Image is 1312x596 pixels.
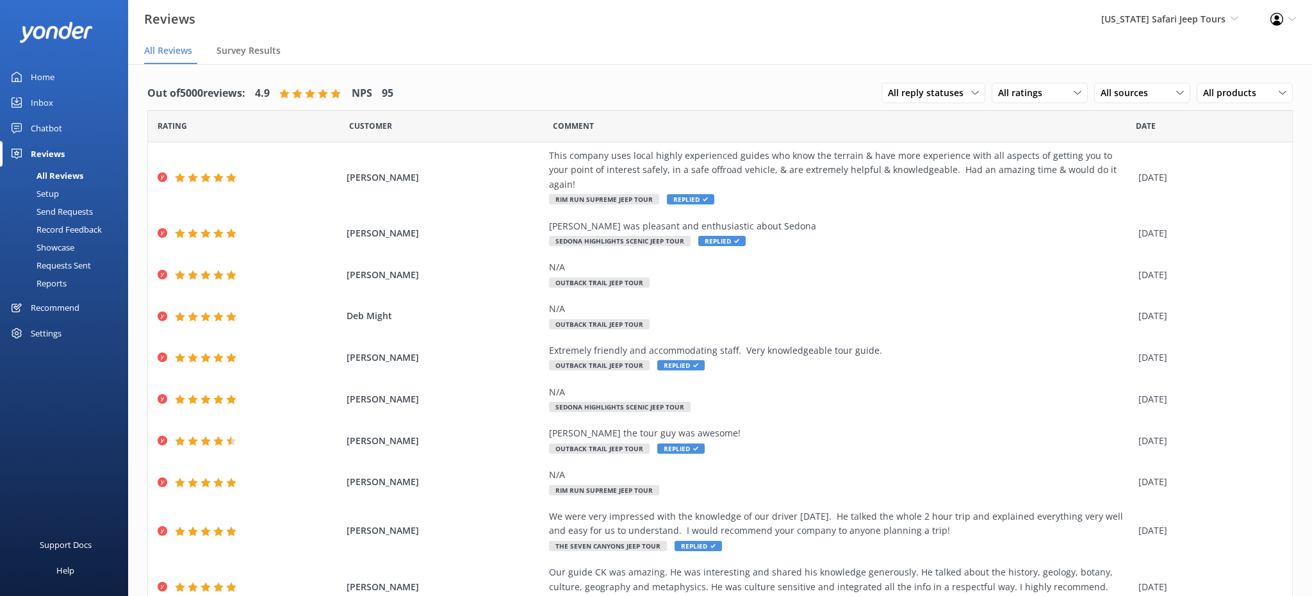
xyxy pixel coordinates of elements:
[8,274,67,292] div: Reports
[549,219,1132,233] div: [PERSON_NAME] was pleasant and enthusiastic about Sedona
[1138,580,1276,594] div: [DATE]
[382,85,393,102] h4: 95
[1136,120,1156,132] span: Date
[8,203,93,220] div: Send Requests
[1138,524,1276,538] div: [DATE]
[1138,475,1276,489] div: [DATE]
[8,185,59,203] div: Setup
[549,360,650,370] span: Outback Trail Jeep Tour
[549,194,659,204] span: Rim Run Supreme Jeep Tour
[1138,392,1276,406] div: [DATE]
[549,302,1132,316] div: N/A
[347,392,542,406] span: [PERSON_NAME]
[31,115,62,141] div: Chatbot
[31,295,79,320] div: Recommend
[8,238,74,256] div: Showcase
[347,475,542,489] span: [PERSON_NAME]
[347,226,542,240] span: [PERSON_NAME]
[31,141,65,167] div: Reviews
[347,170,542,185] span: [PERSON_NAME]
[347,524,542,538] span: [PERSON_NAME]
[675,541,722,551] span: Replied
[549,344,1132,358] div: Extremely friendly and accommodating staff. Very knowledgeable tour guide.
[8,256,128,274] a: Requests Sent
[8,238,128,256] a: Showcase
[553,120,594,132] span: Question
[8,274,128,292] a: Reports
[255,85,270,102] h4: 4.9
[657,360,705,370] span: Replied
[1138,170,1276,185] div: [DATE]
[1138,226,1276,240] div: [DATE]
[1138,309,1276,323] div: [DATE]
[349,120,392,132] span: Date
[998,86,1050,100] span: All ratings
[549,541,667,551] span: The Seven Canyons Jeep Tour
[888,86,971,100] span: All reply statuses
[347,309,542,323] span: Deb Might
[19,22,93,43] img: yonder-white-logo.png
[549,468,1132,482] div: N/A
[549,319,650,329] span: Outback Trail Jeep Tour
[549,509,1132,538] div: We were very impressed with the knowledge of our driver [DATE]. He talked the whole 2 hour trip a...
[8,203,128,220] a: Send Requests
[147,85,245,102] h4: Out of 5000 reviews:
[40,532,92,558] div: Support Docs
[657,443,705,454] span: Replied
[1203,86,1264,100] span: All products
[549,149,1132,192] div: This company uses local highly experienced guides who know the terrain & have more experience wit...
[549,443,650,454] span: Outback Trail Jeep Tour
[347,434,542,448] span: [PERSON_NAME]
[1101,86,1156,100] span: All sources
[144,9,195,29] h3: Reviews
[667,194,714,204] span: Replied
[31,90,53,115] div: Inbox
[8,220,128,238] a: Record Feedback
[8,167,83,185] div: All Reviews
[549,236,691,246] span: Sedona Highlights Scenic Jeep Tour
[347,580,542,594] span: [PERSON_NAME]
[56,558,74,583] div: Help
[549,402,691,412] span: Sedona Highlights Scenic Jeep Tour
[8,185,128,203] a: Setup
[347,268,542,282] span: [PERSON_NAME]
[549,385,1132,399] div: N/A
[1138,434,1276,448] div: [DATE]
[1138,351,1276,365] div: [DATE]
[8,167,128,185] a: All Reviews
[8,220,102,238] div: Record Feedback
[549,426,1132,440] div: [PERSON_NAME] the tour guy was awesome!
[158,120,187,132] span: Date
[31,64,54,90] div: Home
[1138,268,1276,282] div: [DATE]
[347,351,542,365] span: [PERSON_NAME]
[144,44,192,57] span: All Reviews
[8,256,91,274] div: Requests Sent
[217,44,281,57] span: Survey Results
[31,320,61,346] div: Settings
[549,277,650,288] span: Outback Trail Jeep Tour
[549,565,1132,594] div: Our guide CK was amazing. He was interesting and shared his knowledge generously. He talked about...
[1101,13,1226,25] span: [US_STATE] Safari Jeep Tours
[698,236,746,246] span: Replied
[549,485,659,495] span: Rim Run Supreme Jeep Tour
[549,260,1132,274] div: N/A
[352,85,372,102] h4: NPS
